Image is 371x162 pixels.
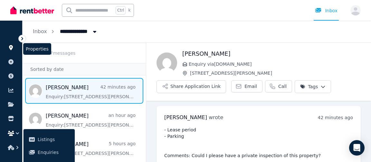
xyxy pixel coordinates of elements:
span: Email [244,83,257,90]
h1: [PERSON_NAME] [182,49,361,58]
span: Call [278,83,287,90]
a: Inbox [33,28,47,34]
a: Listings [26,133,72,146]
pre: - Lease period - Parking Comments: Could I please have a private inspection of this property? [164,127,353,159]
a: [PERSON_NAME]5 hours agoEnquiry:[STREET_ADDRESS][PERSON_NAME]. [46,140,136,157]
span: Enquiry via [DOMAIN_NAME] [189,61,361,67]
nav: Breadcrumb [23,21,108,43]
span: k [128,8,130,13]
button: Share Application Link [157,80,226,93]
span: 7 message s [50,51,75,56]
span: Ctrl [116,6,126,14]
span: Properties [23,43,51,55]
button: Tags [295,80,331,93]
span: [PERSON_NAME] [164,114,207,120]
span: Tags [300,83,318,90]
span: [STREET_ADDRESS][PERSON_NAME] [190,70,361,76]
a: Call [265,80,292,92]
time: 42 minutes ago [318,115,353,120]
a: [PERSON_NAME]an hour agoEnquiry:[STREET_ADDRESS][PERSON_NAME]. [46,112,136,128]
span: Enquiries [38,148,70,156]
span: Listings [38,136,70,143]
a: Email [231,80,262,92]
span: wrote [209,114,223,120]
div: Sorted by date [23,63,146,75]
img: RentBetter [10,5,54,15]
div: Inbox [315,7,338,14]
a: Enquiries [26,146,72,159]
div: Open Intercom Messenger [349,140,365,156]
img: Marita Henckel Letellier [157,52,177,73]
a: [PERSON_NAME]42 minutes agoEnquiry:[STREET_ADDRESS][PERSON_NAME]. [46,84,136,100]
